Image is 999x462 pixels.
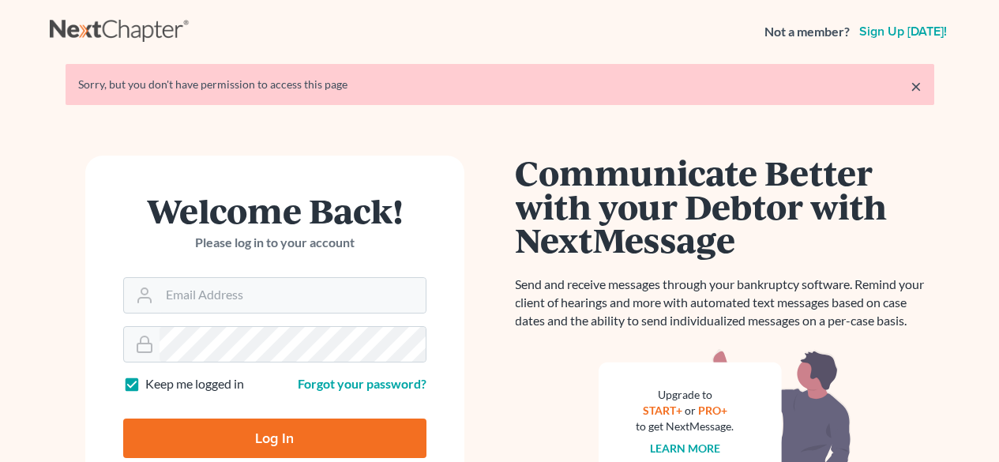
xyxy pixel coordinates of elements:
[145,375,244,393] label: Keep me logged in
[123,419,426,458] input: Log In
[516,276,934,330] p: Send and receive messages through your bankruptcy software. Remind your client of hearings and mo...
[637,387,734,403] div: Upgrade to
[764,23,850,41] strong: Not a member?
[123,193,426,227] h1: Welcome Back!
[643,404,682,417] a: START+
[911,77,922,96] a: ×
[650,441,720,455] a: Learn more
[856,25,950,38] a: Sign up [DATE]!
[160,278,426,313] input: Email Address
[637,419,734,434] div: to get NextMessage.
[685,404,696,417] span: or
[698,404,727,417] a: PRO+
[516,156,934,257] h1: Communicate Better with your Debtor with NextMessage
[298,376,426,391] a: Forgot your password?
[123,234,426,252] p: Please log in to your account
[78,77,922,92] div: Sorry, but you don't have permission to access this page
